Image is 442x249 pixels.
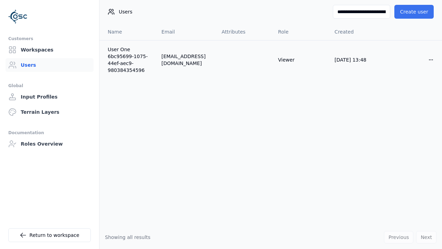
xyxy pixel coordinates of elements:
a: Users [6,58,94,72]
span: Users [119,8,132,15]
th: Name [99,24,156,40]
div: [DATE] 13:48 [335,56,380,63]
a: Roles Overview [6,137,94,151]
div: Viewer [278,56,324,63]
span: Showing all results [105,234,151,240]
a: Workspaces [6,43,94,57]
div: Documentation [8,129,91,137]
th: Attributes [216,24,273,40]
a: Return to workspace [8,228,91,242]
img: Logo [8,7,28,26]
button: Create user [394,5,434,19]
th: Created [329,24,386,40]
a: Terrain Layers [6,105,94,119]
div: Global [8,82,91,90]
div: [EMAIL_ADDRESS][DOMAIN_NAME] [162,53,211,67]
a: Input Profiles [6,90,94,104]
a: User One 6bc95699-1075-44ef-aec9-980384354596 [108,46,151,74]
div: Customers [8,35,91,43]
th: Email [156,24,216,40]
th: Role [272,24,329,40]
